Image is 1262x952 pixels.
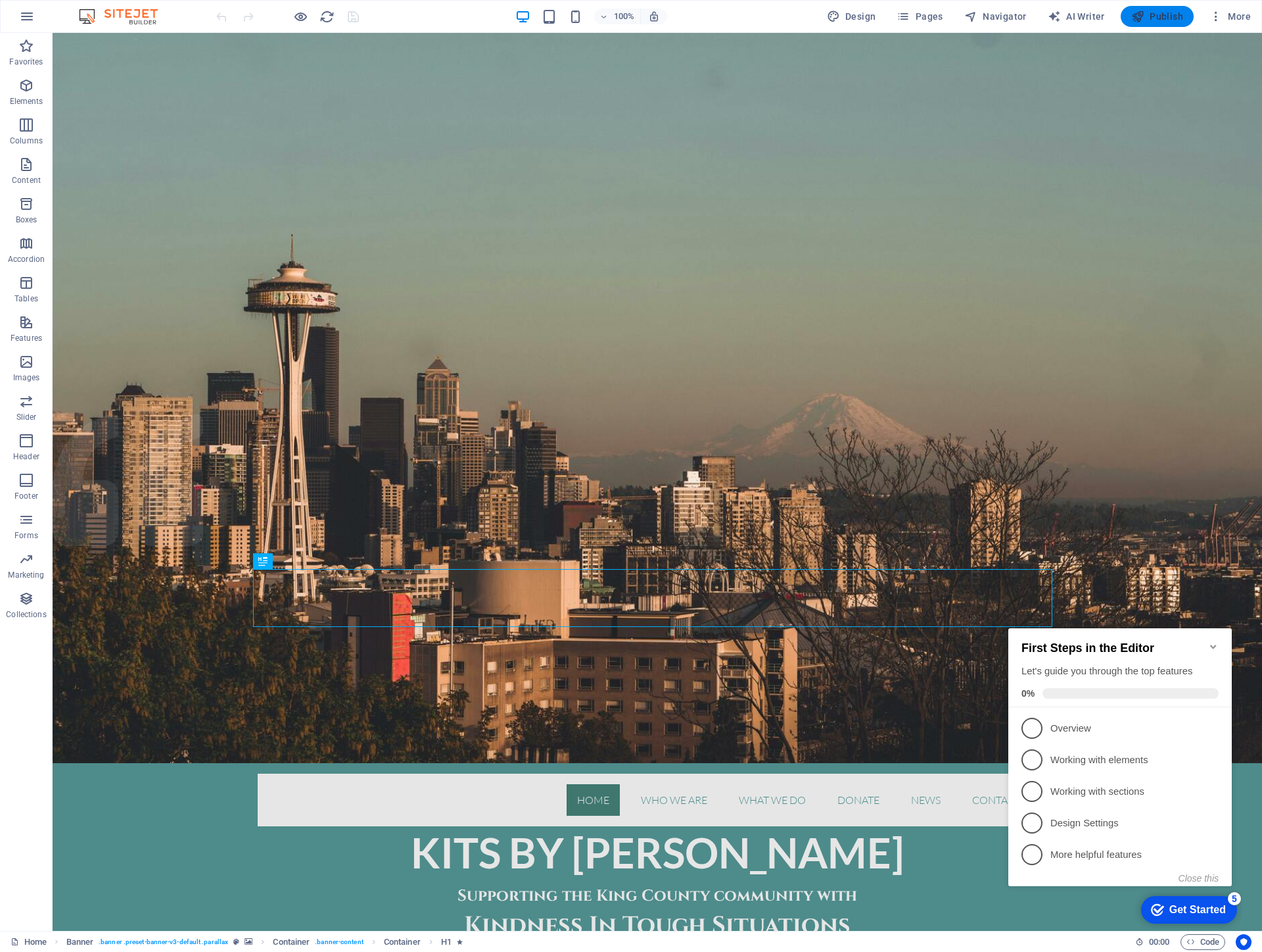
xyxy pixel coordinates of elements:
[47,176,205,189] p: Working with sections
[441,934,452,950] span: Click to select. Double-click to edit
[384,934,421,950] span: Click to select. Double-click to edit
[5,135,229,166] li: Working with elements
[225,283,238,296] div: 5
[5,230,229,261] li: More helpful features
[76,9,174,24] img: Editor Logo
[8,254,45,264] p: Accordion
[1131,10,1183,23] span: Publish
[1135,934,1170,950] h6: Session time
[648,11,660,22] i: On resize automatically adjust zoom level to fit chosen device.
[14,530,38,541] p: Forms
[66,934,94,950] span: Click to select. Double-click to edit
[245,938,252,945] i: This element contains a background
[13,451,39,462] p: Header
[1042,6,1110,27] button: AI Writer
[13,372,40,383] p: Images
[959,6,1032,27] button: Navigator
[233,938,239,945] i: This element is a customizable preset
[9,57,43,67] p: Favorites
[47,144,205,158] p: Working with elements
[891,6,948,27] button: Pages
[319,9,335,24] i: Reload page
[205,32,216,43] div: Minimize checklist
[1180,934,1225,950] button: Code
[18,32,216,46] h2: First Steps in the Editor
[175,264,216,274] button: Close this
[614,9,635,24] h6: 100%
[99,934,228,950] span: . banner .preset-banner-v3-default .parallax
[319,9,335,24] button: reload
[66,934,463,950] nav: breadcrumb
[14,491,38,501] p: Footer
[822,6,881,27] button: Design
[16,412,37,422] p: Slider
[11,934,47,950] a: Click to cancel selection. Double-click to open Pages
[47,113,205,126] p: Overview
[14,293,38,304] p: Tables
[8,570,44,580] p: Marketing
[10,96,43,107] p: Elements
[594,9,641,24] button: 100%
[47,207,205,221] p: Design Settings
[1158,937,1160,947] span: :
[1149,934,1169,950] span: 00 00
[964,10,1027,23] span: Navigator
[273,934,310,950] span: Click to select. Double-click to edit
[47,239,205,253] p: More helpful features
[18,79,39,89] span: 0%
[10,136,43,146] p: Columns
[1121,6,1194,27] button: Publish
[5,166,229,198] li: Working with sections
[1204,6,1256,27] button: More
[5,198,229,230] li: Design Settings
[138,287,234,314] div: Get Started 5 items remaining, 0% complete
[1209,10,1251,23] span: More
[5,103,229,135] li: Overview
[1186,934,1219,950] span: Code
[11,333,42,343] p: Features
[16,214,37,225] p: Boxes
[18,55,216,69] div: Let's guide you through the top features
[292,9,308,24] button: Click here to leave preview mode and continue editing
[6,609,46,620] p: Collections
[1048,10,1105,23] span: AI Writer
[897,10,943,23] span: Pages
[827,10,876,23] span: Design
[1236,934,1251,950] button: Usercentrics
[315,934,363,950] span: . banner-content
[457,938,463,945] i: Element contains an animation
[166,295,223,307] div: Get Started
[12,175,41,186] p: Content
